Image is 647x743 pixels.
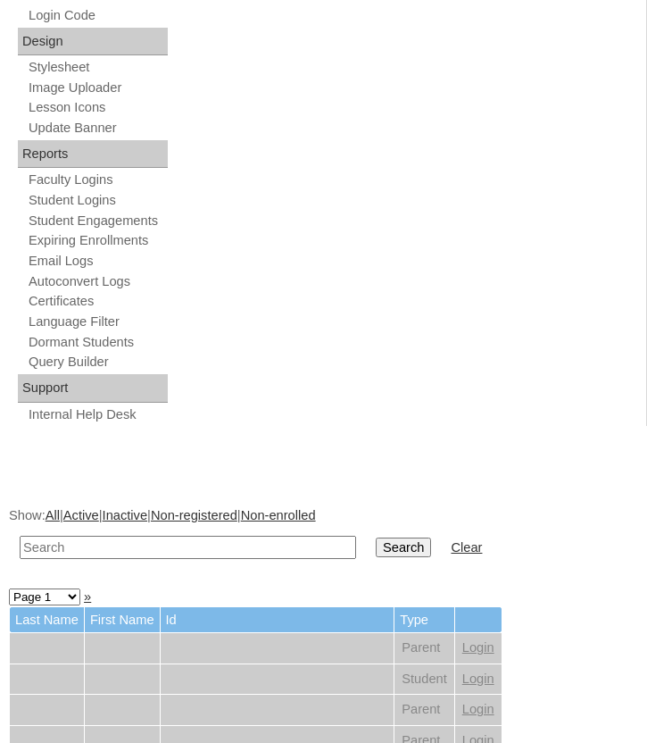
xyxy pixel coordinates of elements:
a: Query Builder [27,354,168,371]
a: Clear [451,540,482,555]
td: Parent [394,695,454,725]
div: Show: | | | | [9,506,647,570]
a: Image Uploader [27,79,168,96]
a: Expiring Enrollments [27,232,168,249]
a: All [46,508,60,522]
a: Language Filter [27,313,168,330]
a: Non-enrolled [241,508,316,522]
a: Autoconvert Logs [27,273,168,290]
div: Reports [18,140,168,169]
a: Internal Help Desk [27,406,168,423]
td: Student [394,664,454,695]
td: First Name [85,607,160,633]
td: Parent [394,633,454,664]
a: Email Logs [27,253,168,270]
div: Design [18,28,168,56]
input: Search [376,538,431,557]
td: Id [161,607,394,633]
a: » [84,589,91,604]
a: Certificates [27,293,168,310]
a: Login [462,640,494,655]
a: Stylesheet [27,59,168,76]
a: Login [462,702,494,716]
td: Type [394,607,454,633]
a: Inactive [103,508,148,522]
a: Dormant Students [27,334,168,351]
td: Last Name [10,607,84,633]
a: Faculty Logins [27,171,168,188]
a: Non-registered [151,508,237,522]
a: Active [63,508,99,522]
a: Login Code [27,7,168,24]
div: Support [18,374,168,403]
a: Update Banner [27,120,168,137]
a: Lesson Icons [27,99,168,116]
a: Student Engagements [27,213,168,230]
a: Student Logins [27,192,168,209]
a: Login [462,672,494,686]
input: Search [20,536,356,560]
